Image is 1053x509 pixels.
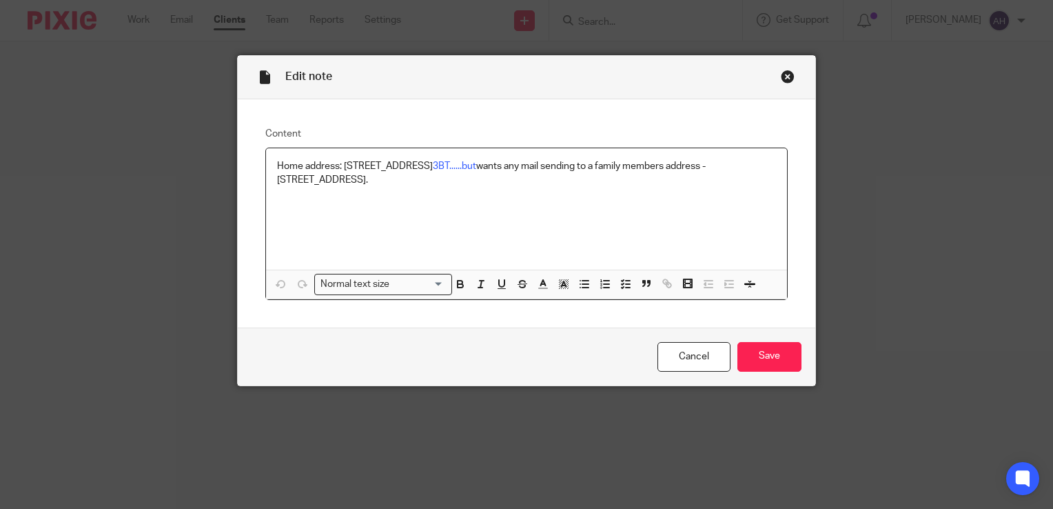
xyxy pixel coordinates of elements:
div: Search for option [314,274,452,295]
span: Normal text size [318,277,393,292]
span: Edit note [285,71,332,82]
input: Search for option [394,277,444,292]
p: Home address: [STREET_ADDRESS] wants any mail sending to a family members address - [STREET_ADDRE... [277,159,776,188]
input: Save [737,342,801,372]
a: Cancel [657,342,730,372]
label: Content [265,127,788,141]
div: Close this dialog window [781,70,795,83]
a: 3BT......but [433,161,476,171]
